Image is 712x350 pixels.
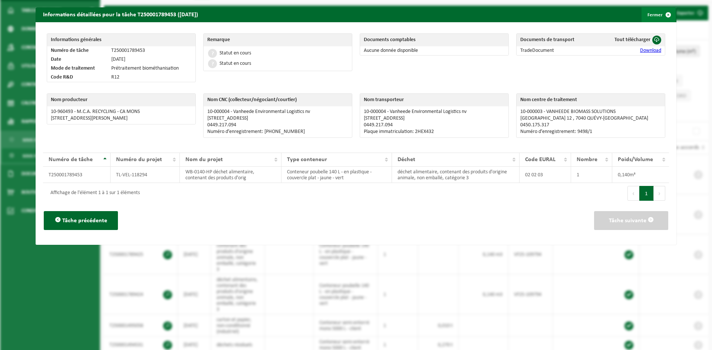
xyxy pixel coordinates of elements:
div: Affichage de l'élément 1 à 1 sur 1 éléments [47,187,140,200]
button: 1 [639,186,654,201]
span: Tâche suivante [609,218,646,224]
p: [GEOGRAPHIC_DATA] 12 , 7040 QUÉVY-[GEOGRAPHIC_DATA] [520,116,661,121]
span: Nombre [577,157,597,163]
p: Numéro d’enregistrement: [PHONE_NUMBER] [207,129,348,135]
th: Informations générales [47,34,195,46]
a: Download [640,48,661,53]
th: Documents de transport [517,34,596,46]
p: 0449.217.094 [207,122,348,128]
span: Numéro de tâche [49,157,93,163]
button: Tâche suivante [594,211,668,230]
div: Statut en cours [220,51,251,56]
td: Date [47,55,108,64]
span: Tout télécharger [614,37,650,43]
p: 10-000004 - Vanheede Environmental Logistics nv [364,109,505,115]
th: Nom CNC (collecteur/négociant/courtier) [204,94,352,106]
span: Tâche précédente [62,218,107,224]
td: Prétraitement biométhanisation [108,64,195,73]
h2: Informations détaillées pour la tâche T250001789453 ([DATE]) [36,7,205,21]
td: [DATE] [108,55,195,64]
p: [STREET_ADDRESS] [364,116,505,121]
td: TradeDocument [517,46,596,55]
p: 0450.175.317 [520,122,661,128]
button: Fermer [642,7,676,22]
p: 0449.217.094 [364,122,505,128]
th: Remarque [204,34,352,46]
th: Nom transporteur [360,94,508,106]
button: Next [654,186,665,201]
td: 0,140m³ [612,167,669,183]
th: Nom producteur [47,94,195,106]
p: [STREET_ADDRESS][PERSON_NAME] [51,116,192,121]
td: T250001789453 [108,46,195,55]
td: 1 [571,167,612,183]
span: Déchet [398,157,415,163]
td: WB-0140-HP déchet alimentaire, contenant des produits d'orig [180,167,281,183]
td: déchet alimentaire, contenant des produits d'origine animale, non emballé, catégorie 3 [392,167,520,183]
p: [STREET_ADDRESS] [207,116,348,121]
span: Numéro du projet [116,157,162,163]
div: Statut en cours [220,61,251,66]
td: Numéro de tâche [47,46,108,55]
td: T250001789453 [43,167,111,183]
span: Code EURAL [525,157,556,163]
span: Type conteneur [287,157,327,163]
th: Nom centre de traitement [517,94,665,106]
p: 10-000004 - Vanheede Environmental Logistics nv [207,109,348,115]
td: Code R&D [47,73,108,82]
span: Poids/Volume [618,157,653,163]
p: Numéro d’enregistrement: 9498/1 [520,129,661,135]
td: 02 02 03 [520,167,571,183]
td: Conteneur poubelle 140 L - en plastique - couvercle plat - jaune - vert [281,167,392,183]
span: Nom du projet [185,157,223,163]
td: R12 [108,73,195,82]
td: Aucune donnée disponible [360,46,508,55]
p: 10-000003 - VANHEEDE BIOMASS SOLUTIONS [520,109,661,115]
th: Documents comptables [360,34,508,46]
td: Mode de traitement [47,64,108,73]
td: TL-VEL-118294 [111,167,180,183]
button: Previous [627,186,639,201]
button: Tâche précédente [44,211,118,230]
p: 10-960493 - M.C.A. RECYCLING - CA MONS [51,109,192,115]
p: Plaque immatriculation: 2HEX432 [364,129,505,135]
